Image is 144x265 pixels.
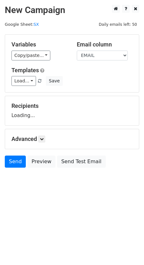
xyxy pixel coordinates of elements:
a: Load... [11,76,36,86]
div: Loading... [11,102,133,119]
a: Templates [11,67,39,73]
small: Google Sheet: [5,22,39,27]
a: Daily emails left: 50 [97,22,139,27]
span: Daily emails left: 50 [97,21,139,28]
h5: Recipients [11,102,133,109]
a: SX [33,22,39,27]
a: Send Test Email [57,156,105,168]
h5: Variables [11,41,67,48]
h5: Email column [77,41,133,48]
a: Copy/paste... [11,51,50,60]
h2: New Campaign [5,5,139,16]
a: Send [5,156,26,168]
button: Save [46,76,62,86]
a: Preview [27,156,55,168]
h5: Advanced [11,136,133,143]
